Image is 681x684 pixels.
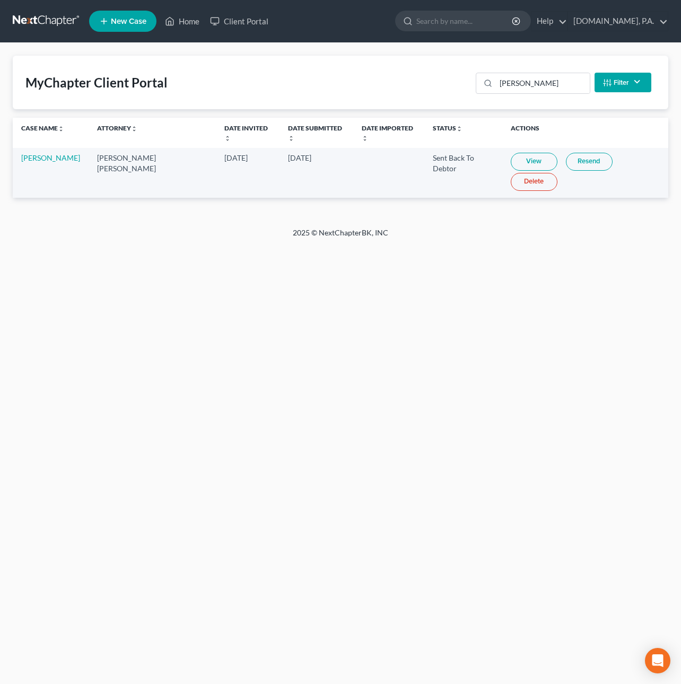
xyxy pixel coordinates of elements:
a: Statusunfold_more [433,124,462,132]
a: Resend [566,153,613,171]
button: Filter [595,73,651,92]
i: unfold_more [131,126,137,132]
i: unfold_more [456,126,462,132]
a: [DOMAIN_NAME], P.A. [568,12,668,31]
i: unfold_more [58,126,64,132]
a: Home [160,12,205,31]
input: Search by name... [416,11,513,31]
div: MyChapter Client Portal [25,74,168,91]
a: View [511,153,557,171]
span: New Case [111,17,146,25]
i: unfold_more [288,135,294,142]
td: [PERSON_NAME] [PERSON_NAME] [89,148,216,197]
a: Help [531,12,567,31]
a: Case Nameunfold_more [21,124,64,132]
a: Date Submittedunfold_more [288,124,342,141]
input: Search... [496,73,590,93]
td: Sent Back To Debtor [424,148,502,197]
a: Client Portal [205,12,274,31]
a: [PERSON_NAME] [21,153,80,162]
th: Actions [502,118,668,148]
span: [DATE] [288,153,311,162]
a: Date Invitedunfold_more [224,124,268,141]
div: 2025 © NextChapterBK, INC [38,227,643,247]
span: [DATE] [224,153,248,162]
i: unfold_more [224,135,231,142]
div: Open Intercom Messenger [645,648,670,673]
a: Delete [511,173,557,191]
a: Date Importedunfold_more [362,124,413,141]
a: Attorneyunfold_more [97,124,137,132]
i: unfold_more [362,135,368,142]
